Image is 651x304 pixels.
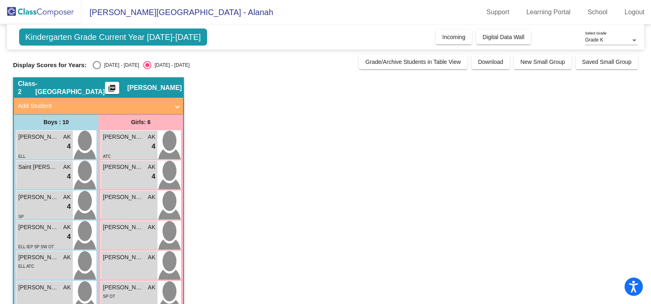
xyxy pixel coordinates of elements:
span: SP OT [103,294,115,299]
span: Digital Data Wall [483,34,524,40]
div: Girls: 6 [98,114,183,130]
span: Class 2 [18,80,35,96]
button: Saved Small Group [576,55,638,69]
button: Download [472,55,510,69]
div: Boys : 10 [14,114,98,130]
span: [PERSON_NAME] [PERSON_NAME] [103,283,144,292]
div: [DATE] - [DATE] [101,61,139,69]
button: Digital Data Wall [476,30,531,44]
span: [PERSON_NAME] [18,133,59,141]
span: AK [63,253,71,262]
span: [PERSON_NAME] [18,193,59,201]
mat-expansion-panel-header: Add Student [14,98,183,114]
span: 4 [67,141,71,152]
span: ELL IEP SP SW OT [18,245,54,249]
span: Kindergarten Grade Current Year [DATE]-[DATE] [19,28,207,46]
span: AK [63,193,71,201]
a: Support [480,6,516,19]
span: Grade/Archive Students in Table View [365,59,461,65]
span: SP [18,214,24,219]
span: AK [148,163,155,171]
mat-radio-group: Select an option [93,61,190,69]
span: 4 [152,141,155,152]
mat-icon: picture_as_pdf [107,84,117,96]
button: Grade/Archive Students in Table View [359,55,467,69]
span: 4 [67,171,71,182]
button: Print Students Details [105,82,119,94]
span: AK [148,283,155,292]
span: - [GEOGRAPHIC_DATA] [35,80,105,96]
span: Grade K [585,37,603,43]
span: ELL ATC [18,264,34,269]
mat-panel-title: Add Student [18,101,169,111]
span: Incoming [442,34,465,40]
span: New Small Group [520,59,565,65]
span: AK [63,223,71,232]
button: New Small Group [514,55,572,69]
span: AK [148,223,155,232]
span: Download [478,59,503,65]
span: [PERSON_NAME] [103,253,144,262]
span: 4 [67,232,71,242]
span: 4 [67,201,71,212]
button: Incoming [436,30,472,44]
span: [PERSON_NAME] [103,133,144,141]
div: [DATE] - [DATE] [151,61,190,69]
span: AK [63,283,71,292]
span: [PERSON_NAME] [103,163,144,171]
span: Saved Small Group [582,59,631,65]
span: [PERSON_NAME] [103,193,144,201]
span: [PERSON_NAME] [18,223,59,232]
a: School [581,6,614,19]
span: AK [63,163,71,171]
span: Saint [PERSON_NAME] [18,163,59,171]
span: [PERSON_NAME][GEOGRAPHIC_DATA] - Alanah [81,6,273,19]
span: [PERSON_NAME] [103,223,144,232]
span: AK [148,133,155,141]
span: [PERSON_NAME] [18,283,59,292]
span: 4 [152,171,155,182]
a: Logout [618,6,651,19]
span: ELL [18,154,26,159]
span: ATC [103,154,111,159]
span: Display Scores for Years: [13,61,87,69]
span: AK [148,253,155,262]
span: [PERSON_NAME] [127,84,182,92]
a: Learning Portal [520,6,577,19]
span: AK [63,133,71,141]
span: [PERSON_NAME] [18,253,59,262]
span: AK [148,193,155,201]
